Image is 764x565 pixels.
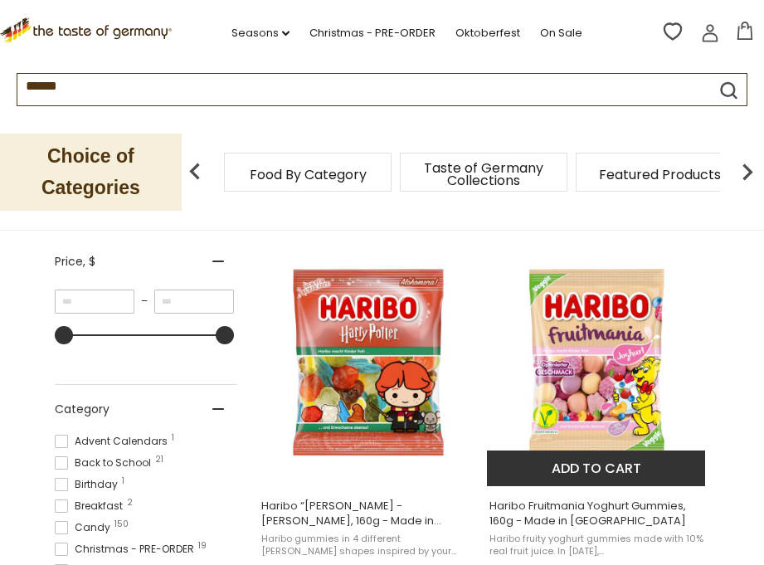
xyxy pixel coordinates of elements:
[309,24,436,42] a: Christmas - PRE-ORDER
[261,533,476,558] span: Haribo gummies in 4 different [PERSON_NAME] shapes inspired by your favorite character - [PERSON_...
[599,168,721,181] a: Featured Products
[155,455,163,464] span: 21
[55,542,199,557] span: Christmas - PRE-ORDER
[134,294,154,309] span: –
[172,434,174,442] span: 1
[455,24,520,42] a: Oktoberfest
[83,253,95,270] span: , $
[127,499,133,507] span: 2
[55,499,128,514] span: Breakfast
[261,499,476,528] span: Haribo “[PERSON_NAME] - [PERSON_NAME], 160g - Made in [GEOGRAPHIC_DATA]
[489,499,704,528] span: Haribo Fruitmania Yoghurt Gummies, 160g - Made in [GEOGRAPHIC_DATA]
[55,477,123,492] span: Birthday
[198,542,207,550] span: 19
[540,24,582,42] a: On Sale
[250,168,367,181] a: Food By Category
[489,533,704,558] span: Haribo fruity yoghurt gummies made with 10% real fruit juice. In [DATE], [DEMOGRAPHIC_DATA] [DEMO...
[55,253,95,270] span: Price
[154,290,234,314] input: Maximum value
[487,252,707,472] img: Haribo Fruitmania Yoghurt
[417,162,550,187] a: Taste of Germany Collections
[178,155,212,188] img: previous arrow
[122,477,124,485] span: 1
[55,434,173,449] span: Advent Calendars
[259,252,479,472] img: Haribo Harry Potter - Ron
[487,451,705,486] button: Add to cart
[55,520,115,535] span: Candy
[114,520,129,528] span: 150
[55,401,109,418] span: Category
[731,155,764,188] img: next arrow
[231,24,290,42] a: Seasons
[55,290,134,314] input: Minimum value
[55,455,156,470] span: Back to School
